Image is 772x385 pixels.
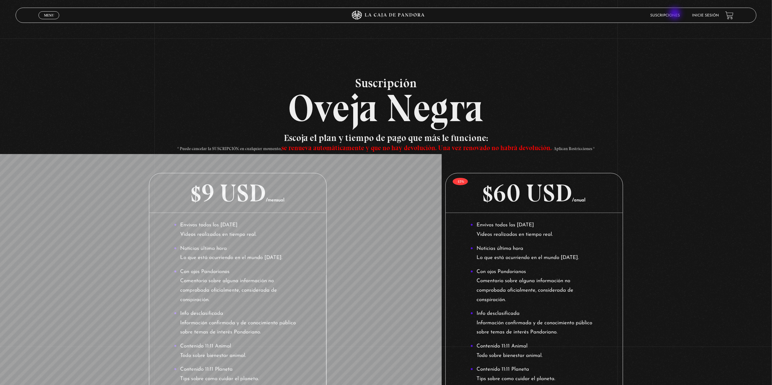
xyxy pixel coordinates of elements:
span: /anual [572,198,586,203]
li: Contenido 11:11 Planeta Tips sobre como cuidar el planeta. [470,365,598,383]
a: Inicie sesión [692,14,719,17]
p: $9 USD [149,173,327,213]
li: Contenido 11:11 Planeta Tips sobre como cuidar el planeta. [174,365,302,383]
h2: Oveja Negra [16,77,757,127]
span: Cerrar [42,19,56,23]
span: se renueva automáticamente y que no hay devolución. Una vez renovado no habrá devolución. [281,144,552,152]
li: Info desclasificada Información confirmada y de conocimiento público sobre temas de interés Pando... [470,309,598,337]
li: Noticias última hora Lo que está ocurriendo en el mundo [DATE]. [470,244,598,263]
li: Con ojos Pandorianos Comentario sobre alguna información no comprobada oficialmente, considerada ... [174,267,302,304]
a: View your shopping cart [725,11,734,20]
span: /mensual [266,198,285,203]
li: Contenido 11:11 Animal Todo sobre bienestar animal. [174,342,302,360]
span: Suscripción [16,77,757,89]
li: Envivos todos los [DATE] Videos realizados en tiempo real. [174,221,302,239]
p: $60 USD [446,173,623,213]
a: Suscripciones [651,14,680,17]
li: Contenido 11:11 Animal Todo sobre bienestar animal. [470,342,598,360]
li: Envivos todos los [DATE] Videos realizados en tiempo real. [470,221,598,239]
span: Menu [44,13,54,17]
li: Con ojos Pandorianos Comentario sobre alguna información no comprobada oficialmente, considerada ... [470,267,598,304]
h3: Escoja el plan y tiempo de pago que más le funcione: [89,133,682,152]
li: Noticias última hora Lo que está ocurriendo en el mundo [DATE]. [174,244,302,263]
span: * Puede cancelar la SUSCRIPCIÓN en cualquier momento, - Aplican Restricciones * [177,146,595,151]
li: Info desclasificada Información confirmada y de conocimiento público sobre temas de interés Pando... [174,309,302,337]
